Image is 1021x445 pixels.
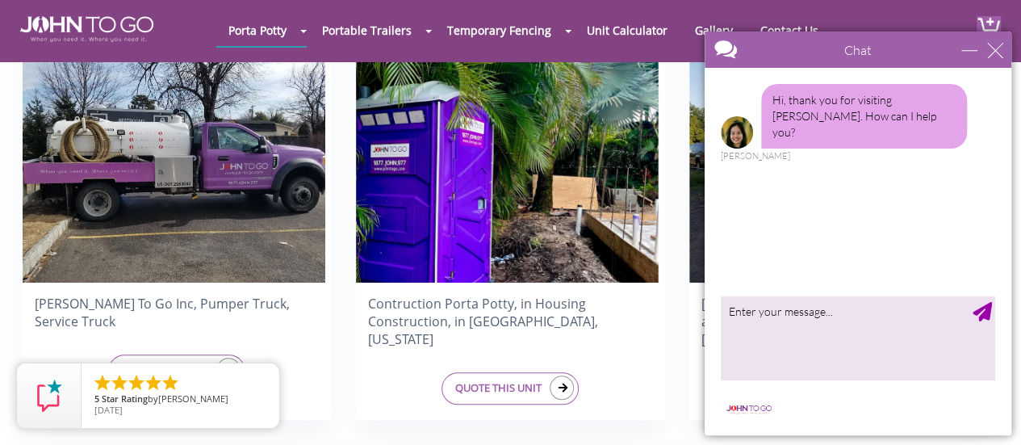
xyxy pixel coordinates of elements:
[977,16,1001,38] img: cart a
[310,15,424,46] a: Portable Trailers
[748,15,831,46] a: Contact Us
[216,15,299,46] a: Porta Potty
[435,15,563,46] a: Temporary Fencing
[683,15,745,46] a: Gallery
[23,291,332,334] h4: [PERSON_NAME] To Go Inc, Pumper Truck, Service Truck
[695,22,1021,445] iframe: Live Chat Box
[108,355,245,387] a: QUOTE THIS UNIT
[575,15,680,46] a: Unit Calculator
[689,291,998,352] h4: [PERSON_NAME] To Go Inc Portable Toilets, at a Graduation Party, at the [GEOGRAPHIC_DATA], in [GE...
[356,291,665,352] h4: Contruction Porta Potty, in Housing Construction, in [GEOGRAPHIC_DATA], [US_STATE]
[20,16,153,42] img: JOHN to go
[441,372,579,405] a: QUOTE THIS UNIT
